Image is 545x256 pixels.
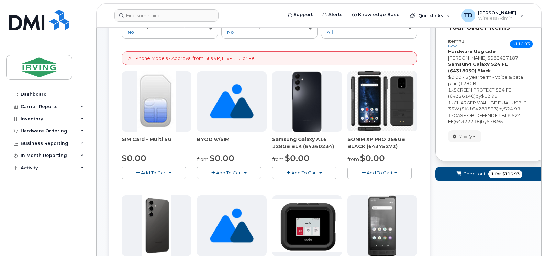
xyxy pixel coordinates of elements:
[368,195,396,256] img: XP10.jpg
[221,20,318,38] button: Use Inventory No
[137,71,176,132] img: 00D627D4-43E9-49B7-A367-2C99342E128C.jpg
[122,153,146,163] span: $0.00
[291,170,318,175] span: Add To Cart
[464,11,472,20] span: TD
[418,13,443,18] span: Quicklinks
[122,136,191,150] div: SIM Card - Multi 5G
[504,106,520,111] span: $24.99
[285,153,310,163] span: $0.00
[128,55,256,62] p: All iPhone Models - Approval from Bus VP, IT VP, JDI or RKI
[114,9,219,22] input: Find something...
[478,15,516,21] span: Wireless Admin
[459,134,472,140] span: Modify
[272,199,342,253] img: SONIM.png
[347,136,417,150] div: SONIM XP PRO 256GB BLACK (64375272)
[272,156,284,162] small: from
[122,20,218,38] button: Use Suspended Line No
[283,8,318,22] a: Support
[448,113,451,118] span: 1
[197,136,267,150] div: BYOD w/SIM
[448,100,527,112] span: CHARGER WALL BE DUAL USB-C 35W (SKU 64281533)
[127,24,178,29] span: Use Suspended Line
[210,71,254,132] img: no_image_found-2caef05468ed5679b831cfe6fc140e25e0c280774317ffc20a367ab7fd17291e.png
[448,99,533,112] div: x by
[448,61,508,73] strong: Samsung Galaxy S24 FE (64318050)
[448,130,481,142] button: Modify
[347,156,359,162] small: from
[448,39,465,49] h3: Item
[487,119,503,124] span: $78.95
[318,8,347,22] a: Alerts
[358,11,400,18] span: Knowledge Base
[293,11,313,18] span: Support
[227,24,261,29] span: Use Inventory
[448,44,457,49] small: new
[328,11,343,18] span: Alerts
[227,29,234,35] span: No
[448,100,451,105] span: 1
[272,167,336,179] button: Add To Cart
[142,195,171,256] img: s24_fe.png
[350,71,414,132] img: SONIM_XP_PRO_-_JDIRVING.png
[448,87,511,99] span: SCREEN PROTECT S24 FE (64326140)
[510,40,533,48] span: $116.93
[448,49,496,54] strong: Hardware Upgrade
[457,9,529,22] div: Tricia Downard
[481,93,498,99] span: $12.99
[502,171,520,177] span: $116.93
[216,170,242,175] span: Add To Cart
[327,29,333,35] span: All
[321,20,417,38] button: Device Make All
[494,171,502,177] span: for
[477,68,491,73] strong: Black
[197,167,261,179] button: Add To Cart
[141,170,167,175] span: Add To Cart
[458,38,465,44] span: #1
[210,153,234,163] span: $0.00
[463,171,486,177] span: Checkout
[487,55,518,61] span: 5063437187
[448,74,533,87] div: $0.00 - 3 year term - voice & data plan (128GB)
[448,112,533,125] div: x by
[272,136,342,150] div: Samsung Galaxy A16 128GB BLK (64360234)
[347,167,412,179] button: Add To Cart
[478,10,516,15] span: [PERSON_NAME]
[448,87,451,93] span: 1
[197,156,209,162] small: from
[405,9,455,22] div: Quicklinks
[292,71,322,132] img: A16_-_JDI.png
[127,29,134,35] span: No
[347,8,404,22] a: Knowledge Base
[122,167,186,179] button: Add To Cart
[491,171,494,177] span: 1
[210,195,254,256] img: no_image_found-2caef05468ed5679b831cfe6fc140e25e0c280774317ffc20a367ab7fd17291e.png
[448,55,486,61] span: [PERSON_NAME]
[448,87,533,99] div: x by
[448,113,521,125] span: CASE OB DEFENDER BLK S24 FE(64322218)
[360,153,385,163] span: $0.00
[327,24,358,29] span: Device Make
[367,170,393,175] span: Add To Cart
